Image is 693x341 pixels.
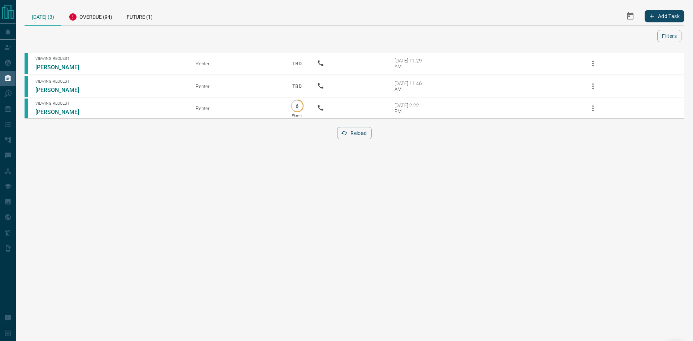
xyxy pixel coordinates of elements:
[292,113,302,117] p: Warm
[196,105,277,111] div: Renter
[657,30,681,42] button: Filters
[35,79,185,84] span: Viewing Request
[35,101,185,106] span: Viewing Request
[25,99,28,118] div: condos.ca
[395,102,425,114] div: [DATE] 2:22 PM
[25,7,61,26] div: [DATE] (3)
[288,54,306,73] p: TBD
[337,127,371,139] button: Reload
[25,53,28,74] div: condos.ca
[295,103,300,109] p: 6
[25,76,28,97] div: condos.ca
[119,7,160,25] div: Future (1)
[35,109,90,115] a: [PERSON_NAME]
[35,64,90,71] a: [PERSON_NAME]
[288,76,306,96] p: TBD
[196,61,277,66] div: Renter
[61,7,119,25] div: Overdue (94)
[35,87,90,93] a: [PERSON_NAME]
[35,56,185,61] span: Viewing Request
[395,80,425,92] div: [DATE] 11:46 AM
[395,58,425,69] div: [DATE] 11:29 AM
[622,8,639,25] button: Select Date Range
[196,83,277,89] div: Renter
[645,10,684,22] button: Add Task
